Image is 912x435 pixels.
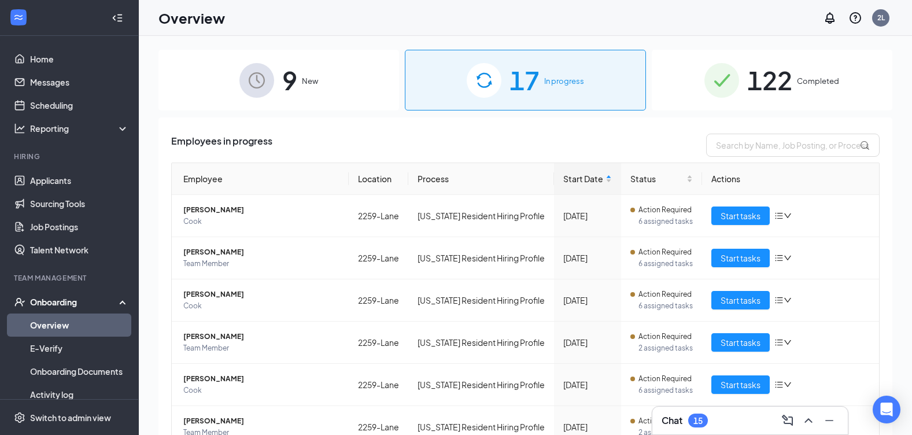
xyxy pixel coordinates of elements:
td: 2259-Lane [349,364,408,406]
a: Job Postings [30,215,129,238]
a: Applicants [30,169,129,192]
button: Start tasks [711,249,770,267]
span: Start tasks [721,378,760,391]
span: Start tasks [721,209,760,222]
a: Messages [30,71,129,94]
h3: Chat [662,414,682,427]
span: down [784,338,792,346]
span: 6 assigned tasks [638,258,693,270]
td: [US_STATE] Resident Hiring Profile [408,322,554,364]
span: Cook [183,216,339,227]
span: [PERSON_NAME] [183,204,339,216]
th: Employee [172,163,349,195]
div: [DATE] [563,294,612,307]
svg: QuestionInfo [848,11,862,25]
span: Cook [183,300,339,312]
button: Start tasks [711,291,770,309]
div: 2L [877,13,885,23]
span: down [784,296,792,304]
svg: Collapse [112,12,123,24]
span: [PERSON_NAME] [183,331,339,342]
svg: WorkstreamLogo [13,12,24,23]
span: bars [774,253,784,263]
button: Start tasks [711,207,770,225]
div: Hiring [14,152,127,161]
button: Minimize [820,411,839,430]
th: Location [349,163,408,195]
span: bars [774,338,784,347]
span: Action Required [638,204,692,216]
div: [DATE] [563,378,612,391]
span: Start Date [563,172,603,185]
td: [US_STATE] Resident Hiring Profile [408,237,554,279]
span: Action Required [638,331,692,342]
span: bars [774,380,784,389]
td: [US_STATE] Resident Hiring Profile [408,364,554,406]
svg: Minimize [822,414,836,427]
span: Cook [183,385,339,396]
div: Team Management [14,273,127,283]
span: bars [774,211,784,220]
svg: UserCheck [14,296,25,308]
div: [DATE] [563,252,612,264]
span: [PERSON_NAME] [183,289,339,300]
span: 122 [747,60,792,100]
a: Home [30,47,129,71]
svg: ComposeMessage [781,414,795,427]
button: ComposeMessage [778,411,797,430]
span: In progress [544,75,584,87]
td: [US_STATE] Resident Hiring Profile [408,195,554,237]
a: E-Verify [30,337,129,360]
th: Status [621,163,702,195]
span: down [784,254,792,262]
span: Start tasks [721,252,760,264]
a: Talent Network [30,238,129,261]
button: Start tasks [711,333,770,352]
td: 2259-Lane [349,237,408,279]
span: New [302,75,318,87]
td: 2259-Lane [349,279,408,322]
button: ChevronUp [799,411,818,430]
div: [DATE] [563,209,612,222]
span: [PERSON_NAME] [183,415,339,427]
div: [DATE] [563,421,612,433]
span: bars [774,296,784,305]
div: 15 [693,416,703,426]
a: Scheduling [30,94,129,117]
div: Open Intercom Messenger [873,396,900,423]
td: [US_STATE] Resident Hiring Profile [408,279,554,322]
svg: Settings [14,412,25,423]
div: Reporting [30,123,130,134]
span: 2 assigned tasks [638,342,693,354]
span: Employees in progress [171,134,272,157]
span: [PERSON_NAME] [183,373,339,385]
h1: Overview [158,8,225,28]
span: down [784,212,792,220]
span: 6 assigned tasks [638,216,693,227]
span: Action Required [638,415,692,427]
button: Start tasks [711,375,770,394]
span: Completed [797,75,839,87]
div: [DATE] [563,336,612,349]
span: [PERSON_NAME] [183,246,339,258]
svg: ChevronUp [802,414,815,427]
a: Activity log [30,383,129,406]
input: Search by Name, Job Posting, or Process [706,134,880,157]
td: 2259-Lane [349,322,408,364]
span: Action Required [638,373,692,385]
a: Onboarding Documents [30,360,129,383]
svg: Analysis [14,123,25,134]
th: Actions [702,163,879,195]
span: 6 assigned tasks [638,385,693,396]
span: down [784,381,792,389]
span: Start tasks [721,336,760,349]
div: Onboarding [30,296,119,308]
svg: Notifications [823,11,837,25]
span: Start tasks [721,294,760,307]
span: 9 [282,60,297,100]
span: 17 [509,60,540,100]
div: Switch to admin view [30,412,111,423]
a: Sourcing Tools [30,192,129,215]
span: Action Required [638,289,692,300]
a: Overview [30,314,129,337]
